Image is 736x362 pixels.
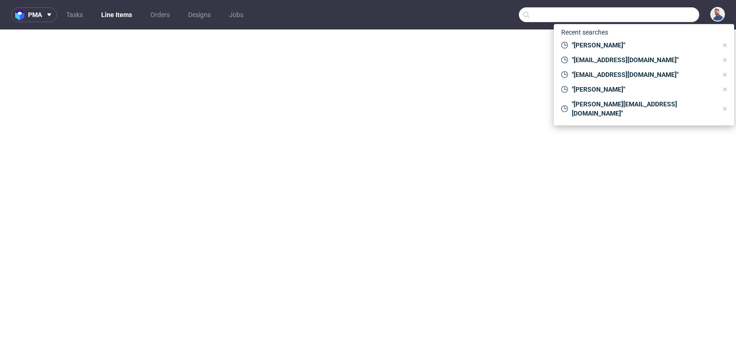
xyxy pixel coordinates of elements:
span: "[EMAIL_ADDRESS][DOMAIN_NAME]" [568,70,718,79]
span: Recent searches [558,25,612,40]
a: Jobs [224,7,249,22]
span: "[PERSON_NAME][EMAIL_ADDRESS][DOMAIN_NAME]" [568,99,718,118]
span: "[EMAIL_ADDRESS][DOMAIN_NAME]" [568,55,718,64]
span: "[PERSON_NAME]" [568,85,718,94]
a: Orders [145,7,175,22]
span: "[PERSON_NAME]" [568,41,718,50]
a: Tasks [61,7,88,22]
a: Designs [183,7,216,22]
span: pma [28,12,42,18]
a: Line Items [96,7,138,22]
button: pma [11,7,57,22]
img: logo [15,10,28,20]
img: Michał Rachański [711,8,724,21]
